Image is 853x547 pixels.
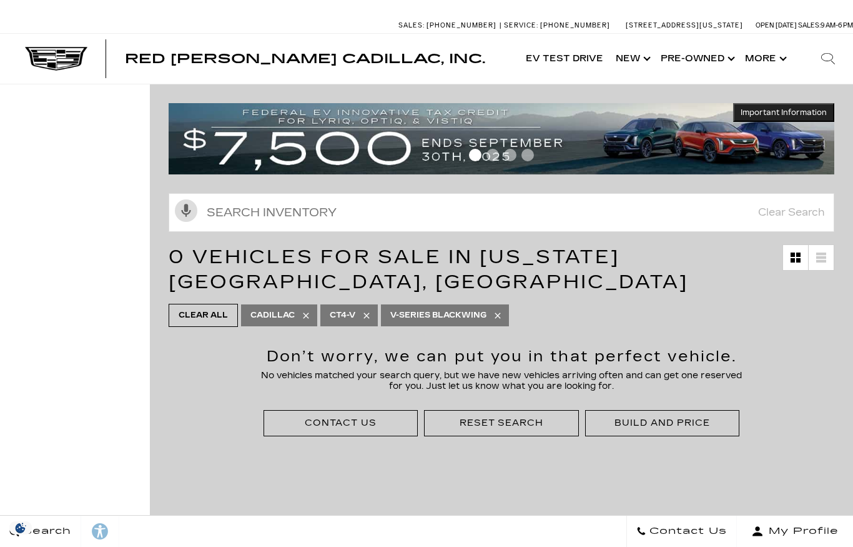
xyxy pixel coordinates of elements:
[125,51,485,66] span: Red [PERSON_NAME] Cadillac, Inc.
[646,523,727,540] span: Contact Us
[741,108,827,118] span: Important Information
[264,410,418,436] div: Contact Us
[169,193,834,232] input: Search Inventory
[733,103,834,122] button: Important Information
[654,34,739,84] a: Pre-Owned
[125,53,485,65] a: Red [PERSON_NAME] Cadillac, Inc.
[19,523,71,540] span: Search
[390,308,486,323] span: V-Series Blackwing
[520,34,609,84] a: EV Test Drive
[585,410,739,436] div: Build and Price
[756,21,797,29] span: Open [DATE]
[821,21,853,29] span: 9 AM-6 PM
[424,410,578,436] div: Reset Search
[330,308,355,323] span: CT4-V
[6,521,35,534] section: Click to Open Cookie Consent Modal
[798,21,821,29] span: Sales:
[25,47,87,71] img: Cadillac Dark Logo with Cadillac White Text
[504,21,538,29] span: Service:
[504,149,516,161] span: Go to slide 3
[469,149,481,161] span: Go to slide 1
[169,103,834,174] img: vrp-tax-ending-august-version
[260,370,742,391] p: No vehicles matched your search query, but we have new vehicles arriving often and can get one re...
[426,21,496,29] span: [PHONE_NUMBER]
[739,34,791,84] button: More
[626,21,743,29] a: [STREET_ADDRESS][US_STATE]
[179,308,228,323] span: Clear All
[626,516,737,547] a: Contact Us
[764,523,839,540] span: My Profile
[609,34,654,84] a: New
[305,417,377,429] div: Contact Us
[169,246,688,293] span: 0 Vehicles for Sale in [US_STATE][GEOGRAPHIC_DATA], [GEOGRAPHIC_DATA]
[250,308,295,323] span: Cadillac
[260,349,742,364] h2: Don’t worry, we can put you in that perfect vehicle.
[6,521,35,534] img: Opt-Out Icon
[521,149,534,161] span: Go to slide 4
[486,149,499,161] span: Go to slide 2
[540,21,610,29] span: [PHONE_NUMBER]
[175,199,197,222] svg: Click to toggle on voice search
[614,417,709,429] div: Build and Price
[737,516,853,547] button: Open user profile menu
[398,21,425,29] span: Sales:
[500,22,613,29] a: Service: [PHONE_NUMBER]
[398,22,500,29] a: Sales: [PHONE_NUMBER]
[460,417,544,429] div: Reset Search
